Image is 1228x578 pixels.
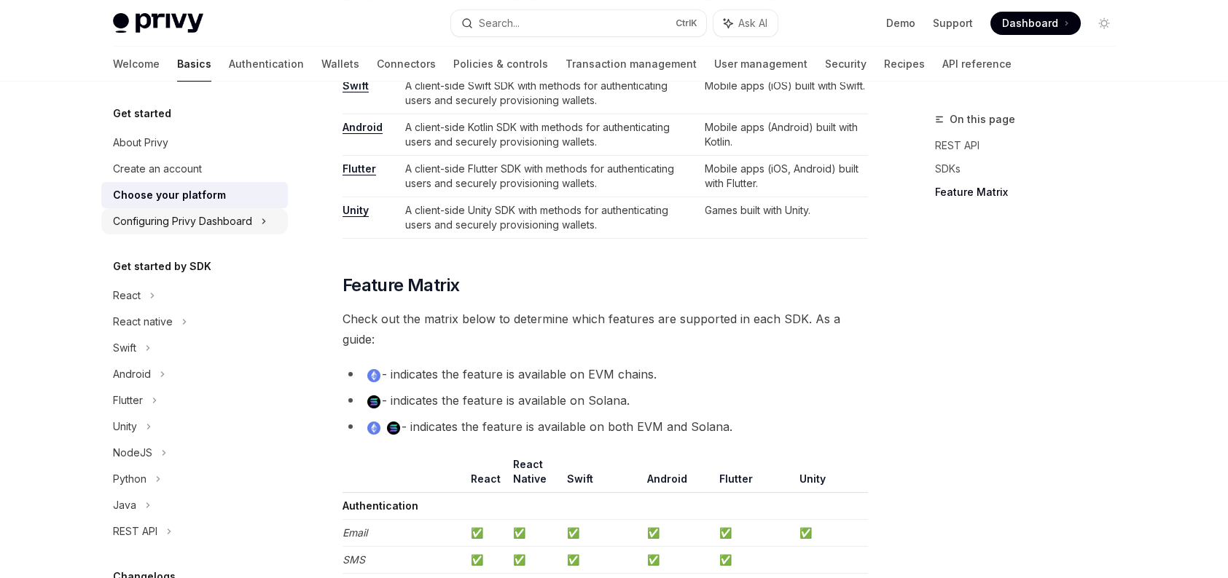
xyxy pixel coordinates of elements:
td: ✅ [507,547,561,574]
em: SMS [343,553,365,566]
td: ✅ [561,520,641,547]
a: Connectors [377,47,436,82]
div: Choose your platform [113,186,226,204]
td: Mobile apps (Android) built with Kotlin. [699,114,868,156]
li: - indicates the feature is available on EVM chains. [343,364,868,384]
a: API reference [942,47,1012,82]
td: Games built with Unity. [699,197,868,239]
strong: Authentication [343,499,418,512]
a: Demo [886,16,915,31]
td: A client-side Flutter SDK with methods for authenticating users and securely provisioning wallets. [399,156,698,197]
a: Policies & controls [453,47,548,82]
a: Swift [343,79,369,92]
a: About Privy [101,130,288,156]
li: - indicates the feature is available on Solana. [343,390,868,411]
a: Support [933,16,973,31]
a: Recipes [884,47,925,82]
em: Email [343,526,367,539]
div: REST API [113,523,157,540]
td: Mobile apps (iOS) built with Swift. [699,73,868,114]
div: NodeJS [113,444,152,462]
th: React [465,457,507,493]
div: Flutter [113,392,143,409]
th: Swift [561,457,641,493]
div: React native [113,313,173,330]
td: ✅ [641,547,713,574]
div: React [113,287,141,304]
h5: Get started by SDK [113,258,211,275]
img: solana.png [367,395,380,408]
div: Configuring Privy Dashboard [113,213,252,230]
td: ✅ [561,547,641,574]
span: Dashboard [1002,16,1058,31]
th: Android [641,457,713,493]
div: Search... [479,15,520,32]
td: A client-side Kotlin SDK with methods for authenticating users and securely provisioning wallets. [399,114,698,156]
td: ✅ [465,547,507,574]
a: Basics [177,47,211,82]
button: Toggle dark mode [1092,12,1116,35]
a: Unity [343,204,369,217]
div: Java [113,496,136,514]
th: Unity [794,457,868,493]
button: Search...CtrlK [451,10,706,36]
div: Create an account [113,160,202,178]
button: Ask AI [713,10,778,36]
span: Ctrl K [676,17,697,29]
td: Mobile apps (iOS, Android) built with Flutter. [699,156,868,197]
img: ethereum.png [367,421,380,435]
span: Ask AI [738,16,767,31]
a: SDKs [935,157,1127,181]
img: ethereum.png [367,369,380,382]
div: Android [113,365,151,383]
td: A client-side Swift SDK with methods for authenticating users and securely provisioning wallets. [399,73,698,114]
td: ✅ [713,520,794,547]
td: ✅ [794,520,868,547]
span: Feature Matrix [343,274,460,297]
a: Flutter [343,162,376,175]
div: About Privy [113,134,168,151]
th: React Native [507,457,561,493]
td: ✅ [713,547,794,574]
a: Wallets [321,47,359,82]
a: Create an account [101,156,288,182]
a: Authentication [229,47,304,82]
td: ✅ [641,520,713,547]
a: Welcome [113,47,160,82]
td: A client-side Unity SDK with methods for authenticating users and securely provisioning wallets. [399,197,698,239]
img: light logo [113,13,203,33]
span: Check out the matrix below to determine which features are supported in each SDK. As a guide: [343,309,868,349]
img: solana.png [387,421,400,435]
a: Android [343,121,383,134]
h5: Get started [113,105,171,122]
td: ✅ [465,520,507,547]
td: ✅ [507,520,561,547]
li: - indicates the feature is available on both EVM and Solana. [343,416,868,437]
a: Choose your platform [101,182,288,208]
a: Feature Matrix [935,181,1127,204]
div: Swift [113,339,136,357]
a: Transaction management [566,47,697,82]
th: Flutter [713,457,794,493]
a: Security [825,47,867,82]
div: Python [113,470,146,488]
span: On this page [950,111,1015,128]
a: User management [714,47,807,82]
a: REST API [935,134,1127,157]
a: Dashboard [990,12,1081,35]
div: Unity [113,418,137,435]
